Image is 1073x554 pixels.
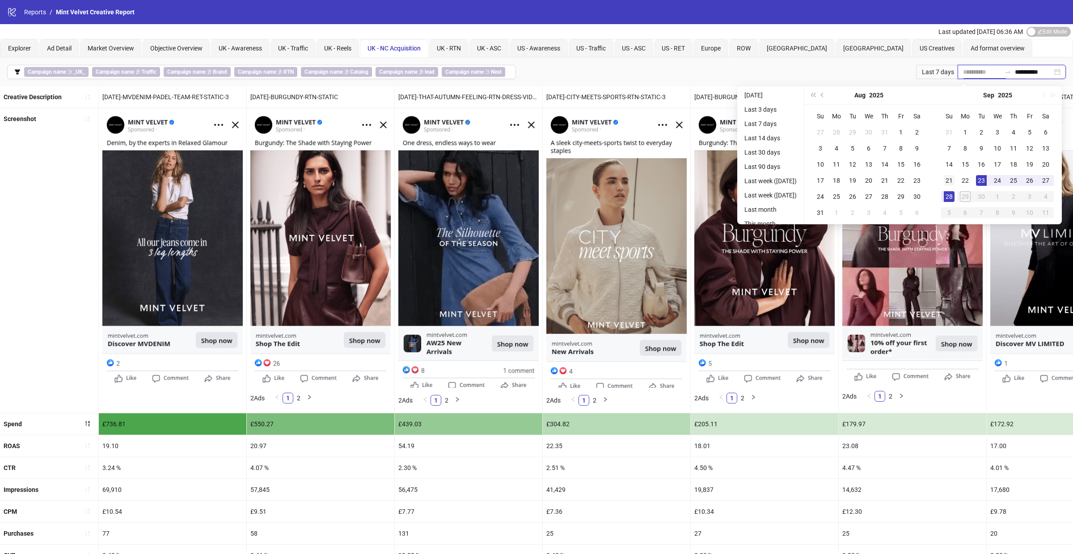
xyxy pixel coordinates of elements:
[877,124,893,140] td: 2025-07-31
[879,175,890,186] div: 21
[1024,127,1035,138] div: 5
[877,140,893,156] td: 2025-08-07
[815,127,826,138] div: 27
[442,395,452,405] a: 2
[912,175,922,186] div: 23
[828,108,845,124] th: Mo
[425,69,435,75] b: lead
[861,140,877,156] td: 2025-08-06
[8,45,31,52] span: Explorer
[866,393,872,399] span: left
[1005,205,1022,221] td: 2025-10-09
[863,143,874,154] div: 6
[847,191,858,202] div: 26
[737,45,751,52] span: ROW
[99,86,246,108] div: [DATE]-MVDENIM-PADEL-TEAM-RET-STATIC-3
[293,393,304,403] li: 2
[437,45,461,52] span: UK - RTN
[869,86,883,104] button: Choose a year
[452,395,463,406] button: right
[579,395,589,405] a: 1
[767,45,827,52] span: [GEOGRAPHIC_DATA]
[748,393,759,403] button: right
[84,420,91,427] span: sort-descending
[1022,124,1038,140] td: 2025-09-05
[909,189,925,205] td: 2025-08-30
[50,7,52,17] li: /
[737,393,748,403] li: 2
[960,159,971,170] div: 15
[1024,143,1035,154] div: 12
[973,205,989,221] td: 2025-10-07
[395,86,542,108] div: [DATE]-THAT-AUTUMN-FEELING-RTN-DRESS-VIDEO
[874,391,885,402] li: 1
[543,86,690,108] div: [DATE]-CITY-MEETS-SPORTS-RTN-STATIC-3
[812,205,828,221] td: 2025-08-31
[879,191,890,202] div: 28
[941,189,957,205] td: 2025-09-28
[973,156,989,172] td: 2025-09-16
[992,159,1003,170] div: 17
[815,175,826,186] div: 17
[718,395,724,400] span: left
[960,143,971,154] div: 8
[989,172,1005,189] td: 2025-09-24
[452,395,463,406] li: Next Page
[1024,175,1035,186] div: 26
[831,127,842,138] div: 28
[517,45,560,52] span: US - Awareness
[973,172,989,189] td: 2025-09-23
[941,172,957,189] td: 2025-09-21
[812,156,828,172] td: 2025-08-10
[896,391,907,402] li: Next Page
[861,124,877,140] td: 2025-07-30
[213,69,227,75] b: Brand
[812,108,828,124] th: Su
[1005,156,1022,172] td: 2025-09-18
[283,69,294,75] b: RTN
[741,204,800,215] li: Last month
[1022,156,1038,172] td: 2025-09-19
[831,159,842,170] div: 11
[741,161,800,172] li: Last 90 days
[422,397,428,402] span: left
[976,127,987,138] div: 2
[847,143,858,154] div: 5
[1038,108,1054,124] th: Sa
[941,140,957,156] td: 2025-09-07
[861,108,877,124] th: We
[896,127,906,138] div: 1
[912,191,922,202] div: 30
[893,205,909,221] td: 2025-09-05
[376,67,438,77] span: ∌
[7,65,516,79] button: Campaign name ∋ _UK_Campaign name ∌ TrafficCampaign name ∌ BrandCampaign name ∌ RTNCampaign name ...
[877,108,893,124] th: Th
[727,393,737,403] a: 1
[831,207,842,218] div: 1
[741,176,800,186] li: Last week ([DATE])
[828,172,845,189] td: 2025-08-18
[748,393,759,403] li: Next Page
[1005,108,1022,124] th: Th
[957,189,973,205] td: 2025-09-29
[14,69,21,75] span: filter
[1038,140,1054,156] td: 2025-09-13
[893,156,909,172] td: 2025-08-15
[863,175,874,186] div: 20
[916,65,958,79] div: Last 7 days
[845,108,861,124] th: Tu
[1022,108,1038,124] th: Fr
[741,133,800,143] li: Last 14 days
[304,393,315,403] li: Next Page
[992,143,1003,154] div: 10
[957,205,973,221] td: 2025-10-06
[1040,191,1051,202] div: 4
[28,69,66,75] b: Campaign name
[1024,191,1035,202] div: 3
[893,189,909,205] td: 2025-08-29
[815,159,826,170] div: 10
[863,159,874,170] div: 13
[828,140,845,156] td: 2025-08-04
[741,118,800,129] li: Last 7 days
[304,69,343,75] b: Campaign name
